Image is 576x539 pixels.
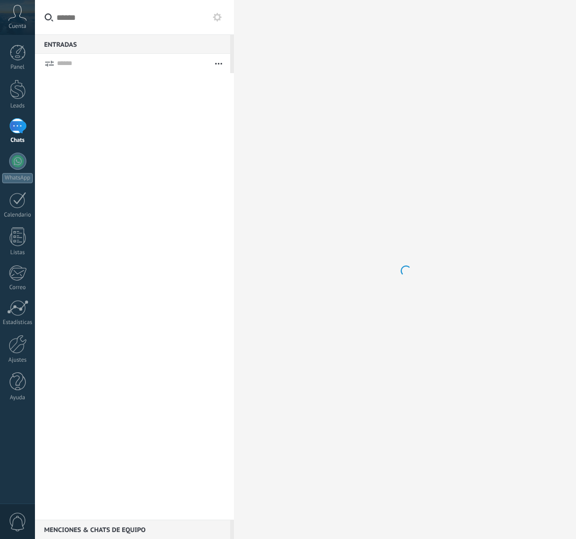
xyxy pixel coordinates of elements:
div: Estadísticas [2,319,33,326]
div: Menciones & Chats de equipo [35,520,230,539]
div: Chats [2,137,33,144]
div: Entradas [35,34,230,54]
div: Panel [2,64,33,71]
div: Ajustes [2,357,33,364]
div: WhatsApp [2,173,33,183]
div: Listas [2,249,33,256]
div: Correo [2,284,33,291]
button: Más [207,54,230,73]
div: Calendario [2,212,33,219]
div: Leads [2,103,33,110]
div: Ayuda [2,394,33,401]
span: Cuenta [9,23,26,30]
